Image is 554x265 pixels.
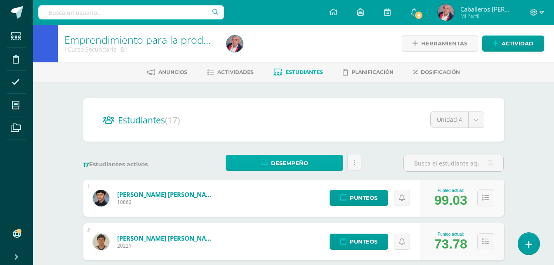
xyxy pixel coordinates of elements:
span: Planificación [351,69,394,75]
a: Herramientas [402,35,478,52]
a: Dosificación [413,66,460,79]
span: Estudiantes [285,69,323,75]
a: Anuncios [147,66,187,79]
a: Planificación [343,66,394,79]
span: Herramientas [421,36,467,51]
a: [PERSON_NAME] [PERSON_NAME] [117,234,216,242]
span: (17) [165,114,180,126]
span: Punteos [350,234,377,249]
div: 99.03 [434,193,467,208]
span: Estudiantes [118,114,180,126]
div: Punteo actual: [434,232,467,237]
span: Desempeño [271,156,308,171]
span: Caballeros [PERSON_NAME] [460,5,510,13]
img: 718472c83144e4d062e4550837bf6643.png [226,35,243,52]
input: Busca un usuario... [38,5,224,19]
div: 2 [87,227,90,233]
a: [PERSON_NAME] [PERSON_NAME] [117,190,216,199]
a: Punteos [330,190,388,206]
span: Actividad [502,36,533,51]
a: Punteos [330,234,388,250]
span: Unidad 4 [437,112,462,128]
div: Punteo actual: [434,188,467,193]
span: 17 [83,161,89,168]
span: Dosificación [421,69,460,75]
span: Punteos [350,190,377,206]
a: Unidad 4 [431,112,484,128]
div: 1 [87,184,90,189]
a: Actividad [482,35,544,52]
span: 20221 [117,242,216,249]
a: Estudiantes [273,66,323,79]
span: 9 [414,11,423,20]
img: c6979cb7577f359114e6276537787e6f.png [93,190,109,206]
a: Desempeño [226,155,343,171]
input: Busca el estudiante aquí... [404,155,503,171]
img: 07538d11d495dbbd7b8c9f9a37244c00.png [93,234,109,250]
span: 10862 [117,199,216,206]
span: Anuncios [158,69,187,75]
div: I Curso Secundaria 'B' [64,45,217,53]
img: 718472c83144e4d062e4550837bf6643.png [438,4,454,21]
a: Actividades [207,66,254,79]
h1: Emprendimiento para la productividad [64,34,217,45]
span: Mi Perfil [460,12,510,19]
a: Emprendimiento para la productividad [64,33,245,47]
label: Estudiantes activos [83,161,184,168]
span: Actividades [217,69,254,75]
div: 73.78 [434,237,467,252]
